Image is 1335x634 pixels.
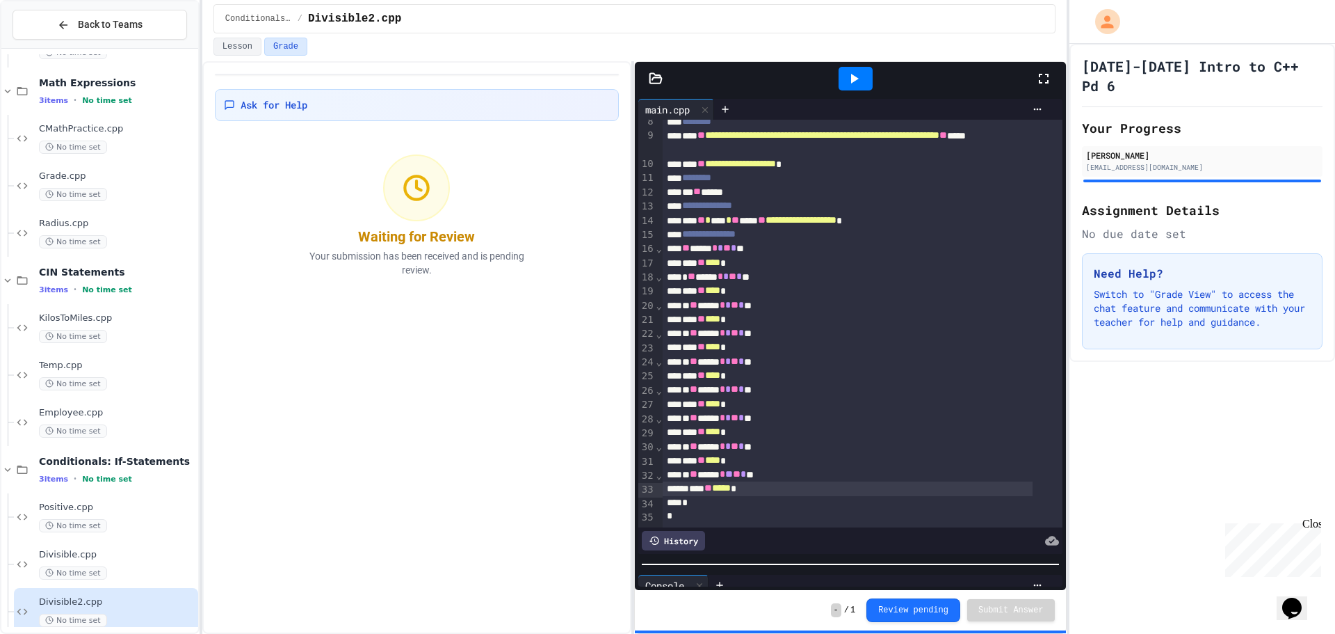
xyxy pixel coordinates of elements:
span: • [74,284,76,295]
p: Switch to "Grade View" to access the chat feature and communicate with your teacher for help and ... [1094,287,1311,329]
div: 30 [638,441,656,454]
div: Chat with us now!Close [6,6,96,88]
div: 28 [638,413,656,427]
span: Grade.cpp [39,171,195,182]
span: CMathPractice.cpp [39,123,195,135]
span: Divisible2.cpp [39,596,195,608]
span: Conditionals: If-Statements [225,13,292,24]
span: CIN Statements [39,266,195,278]
div: 22 [638,327,656,341]
span: No time set [39,425,107,438]
span: 3 items [39,475,68,484]
span: Radius.cpp [39,218,195,230]
button: Back to Teams [13,10,187,40]
span: Fold line [656,356,663,367]
div: Console [638,575,709,596]
span: No time set [82,285,132,294]
div: 10 [638,157,656,171]
span: No time set [82,96,132,105]
span: Fold line [656,300,663,311]
button: Lesson [213,38,261,56]
span: - [831,603,841,617]
div: History [642,531,705,550]
span: No time set [39,330,107,343]
div: 16 [638,242,656,256]
span: No time set [39,141,107,154]
span: Employee.cpp [39,407,195,419]
div: 12 [638,186,656,200]
iframe: chat widget [1277,578,1321,620]
span: Conditionals: If-Statements [39,455,195,468]
div: 14 [638,214,656,228]
h3: Need Help? [1094,265,1311,282]
span: Divisible2.cpp [308,10,401,27]
span: • [74,95,76,106]
div: 33 [638,483,656,497]
div: 26 [638,384,656,398]
div: 9 [638,129,656,157]
span: 3 items [39,285,68,294]
h1: [DATE]-[DATE] Intro to C++ Pd 6 [1082,56,1322,95]
div: 19 [638,285,656,299]
span: / [844,605,849,616]
span: No time set [82,475,132,484]
span: No time set [39,235,107,248]
div: 18 [638,271,656,285]
span: No time set [39,377,107,390]
span: Fold line [656,243,663,254]
div: 35 [638,511,656,525]
span: No time set [39,519,107,532]
div: 24 [638,356,656,370]
span: Temp.cpp [39,360,195,372]
div: 17 [638,257,656,271]
span: KilosToMiles.cpp [39,312,195,324]
span: Fold line [656,413,663,425]
div: [EMAIL_ADDRESS][DOMAIN_NAME] [1086,162,1318,173]
div: 20 [638,299,656,313]
div: 23 [638,342,656,356]
button: Review pending [866,599,960,622]
div: main.cpp [638,99,714,120]
span: No time set [39,188,107,201]
div: 13 [638,200,656,214]
div: 34 [638,498,656,512]
span: Positive.cpp [39,502,195,514]
span: Fold line [656,441,663,452]
span: Ask for Help [241,98,307,112]
span: 1 [850,605,855,616]
span: Divisible.cpp [39,549,195,561]
span: Fold line [656,385,663,396]
div: 25 [638,370,656,383]
span: Fold line [656,470,663,481]
div: 27 [638,398,656,412]
span: / [298,13,302,24]
div: main.cpp [638,102,697,117]
div: Console [638,578,691,593]
span: Math Expressions [39,77,195,89]
h2: Assignment Details [1082,200,1322,220]
div: [PERSON_NAME] [1086,149,1318,161]
span: Submit Answer [978,605,1044,616]
span: Back to Teams [78,17,143,32]
button: Submit Answer [967,599,1055,621]
div: 15 [638,228,656,242]
iframe: chat widget [1220,518,1321,577]
div: 31 [638,455,656,469]
span: Fold line [656,328,663,340]
div: 32 [638,469,656,483]
span: Fold line [656,271,663,283]
div: My Account [1081,6,1124,38]
div: 21 [638,313,656,327]
span: No time set [39,566,107,580]
span: • [74,473,76,484]
div: No due date set [1082,225,1322,242]
div: 11 [638,171,656,185]
button: Grade [264,38,307,56]
p: Your submission has been received and is pending review. [291,249,542,277]
div: 8 [638,115,656,129]
div: Waiting for Review [358,227,475,246]
span: 3 items [39,96,68,105]
span: No time set [39,614,107,627]
div: 29 [638,427,656,441]
h2: Your Progress [1082,118,1322,138]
